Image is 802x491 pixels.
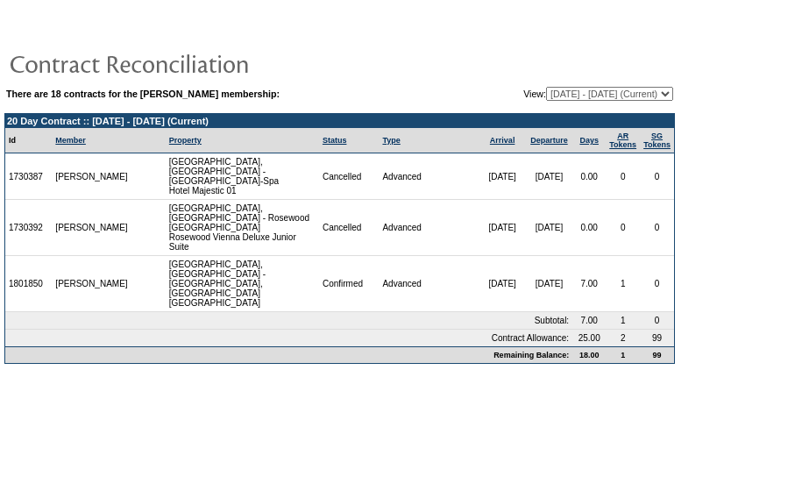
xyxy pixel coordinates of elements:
[643,132,671,149] a: SGTokens
[490,136,515,145] a: Arrival
[606,200,640,256] td: 0
[579,136,599,145] a: Days
[572,312,606,330] td: 7.00
[379,200,479,256] td: Advanced
[5,346,572,363] td: Remaining Balance:
[52,256,132,312] td: [PERSON_NAME]
[379,153,479,200] td: Advanced
[606,153,640,200] td: 0
[169,136,202,145] a: Property
[6,89,280,99] b: There are 18 contracts for the [PERSON_NAME] membership:
[166,200,319,256] td: [GEOGRAPHIC_DATA], [GEOGRAPHIC_DATA] - Rosewood [GEOGRAPHIC_DATA] Rosewood Vienna Deluxe Junior S...
[479,153,525,200] td: [DATE]
[640,330,674,346] td: 99
[606,312,640,330] td: 1
[479,256,525,312] td: [DATE]
[379,256,479,312] td: Advanced
[530,136,568,145] a: Departure
[5,114,674,128] td: 20 Day Contract :: [DATE] - [DATE] (Current)
[606,346,640,363] td: 1
[5,256,52,312] td: 1801850
[323,136,347,145] a: Status
[5,128,52,153] td: Id
[5,330,572,346] td: Contract Allowance:
[382,136,400,145] a: Type
[52,200,132,256] td: [PERSON_NAME]
[606,330,640,346] td: 2
[572,153,606,200] td: 0.00
[52,153,132,200] td: [PERSON_NAME]
[526,153,572,200] td: [DATE]
[319,153,380,200] td: Cancelled
[572,200,606,256] td: 0.00
[5,153,52,200] td: 1730387
[166,153,319,200] td: [GEOGRAPHIC_DATA], [GEOGRAPHIC_DATA] - [GEOGRAPHIC_DATA]-Spa Hotel Majestic 01
[479,200,525,256] td: [DATE]
[640,346,674,363] td: 99
[526,200,572,256] td: [DATE]
[572,330,606,346] td: 25.00
[319,200,380,256] td: Cancelled
[572,256,606,312] td: 7.00
[5,312,572,330] td: Subtotal:
[572,346,606,363] td: 18.00
[640,312,674,330] td: 0
[526,256,572,312] td: [DATE]
[166,256,319,312] td: [GEOGRAPHIC_DATA], [GEOGRAPHIC_DATA] - [GEOGRAPHIC_DATA], [GEOGRAPHIC_DATA] [GEOGRAPHIC_DATA]
[319,256,380,312] td: Confirmed
[55,136,86,145] a: Member
[609,132,636,149] a: ARTokens
[437,87,673,101] td: View:
[9,46,359,81] img: pgTtlContractReconciliation.gif
[640,153,674,200] td: 0
[606,256,640,312] td: 1
[5,200,52,256] td: 1730392
[640,200,674,256] td: 0
[640,256,674,312] td: 0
